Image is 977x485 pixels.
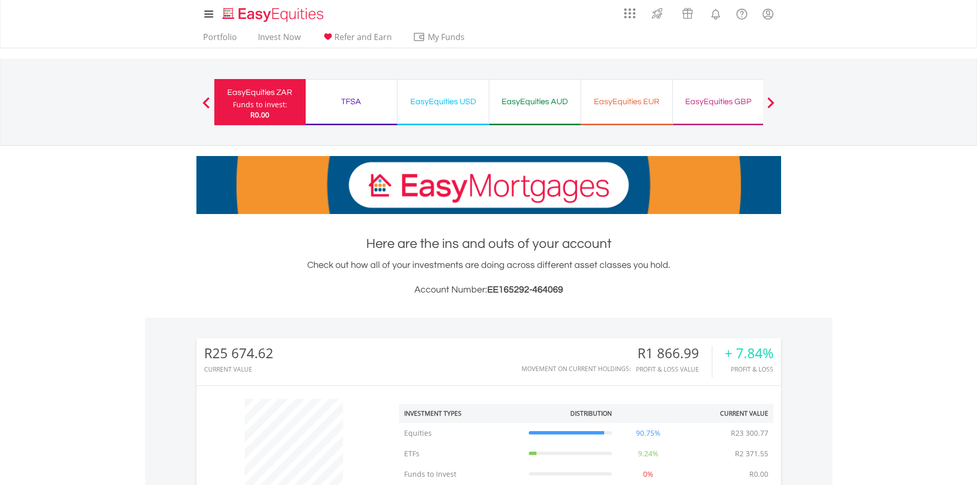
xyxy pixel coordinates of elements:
[399,464,524,484] td: Funds to Invest
[672,3,703,22] a: Vouchers
[404,94,483,109] div: EasyEquities USD
[196,258,781,297] div: Check out how all of your investments are doing across different asset classes you hold.
[617,3,642,19] a: AppsGrid
[254,32,305,48] a: Invest Now
[317,32,396,48] a: Refer and Earn
[649,5,666,22] img: thrive-v2.svg
[399,423,524,443] td: Equities
[495,94,574,109] div: EasyEquities AUD
[196,235,781,253] h1: Here are the ins and outs of your account
[570,409,612,418] div: Distribution
[726,423,773,443] td: R23 300.77
[199,32,241,48] a: Portfolio
[703,3,729,23] a: Notifications
[196,102,216,112] button: Previous
[221,6,328,23] img: EasyEquities_Logo.png
[679,94,758,109] div: EasyEquities GBP
[624,8,635,19] img: grid-menu-icon.svg
[204,366,273,373] div: CURRENT VALUE
[218,3,328,23] a: Home page
[730,443,773,464] td: R2 371.55
[729,3,755,23] a: FAQ's and Support
[334,31,392,43] span: Refer and Earn
[725,346,773,361] div: + 7.84%
[413,30,480,44] span: My Funds
[617,423,680,443] td: 90.75%
[617,443,680,464] td: 9.24%
[617,464,680,484] td: 0%
[204,346,273,361] div: R25 674.62
[761,102,781,112] button: Next
[636,346,712,361] div: R1 866.99
[487,285,563,295] span: EE165292-464069
[522,365,631,372] div: Movement on Current Holdings:
[636,366,712,373] div: Profit & Loss Value
[755,3,781,25] a: My Profile
[233,100,287,110] div: Funds to invest:
[744,464,773,484] td: R0.00
[680,404,773,423] th: Current Value
[587,94,666,109] div: EasyEquities EUR
[399,404,524,423] th: Investment Types
[399,443,524,464] td: ETFs
[221,85,300,100] div: EasyEquities ZAR
[679,5,696,22] img: vouchers-v2.svg
[196,156,781,214] img: EasyMortage Promotion Banner
[312,94,391,109] div: TFSA
[725,366,773,373] div: Profit & Loss
[250,110,269,120] span: R0.00
[196,283,781,297] h3: Account Number:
